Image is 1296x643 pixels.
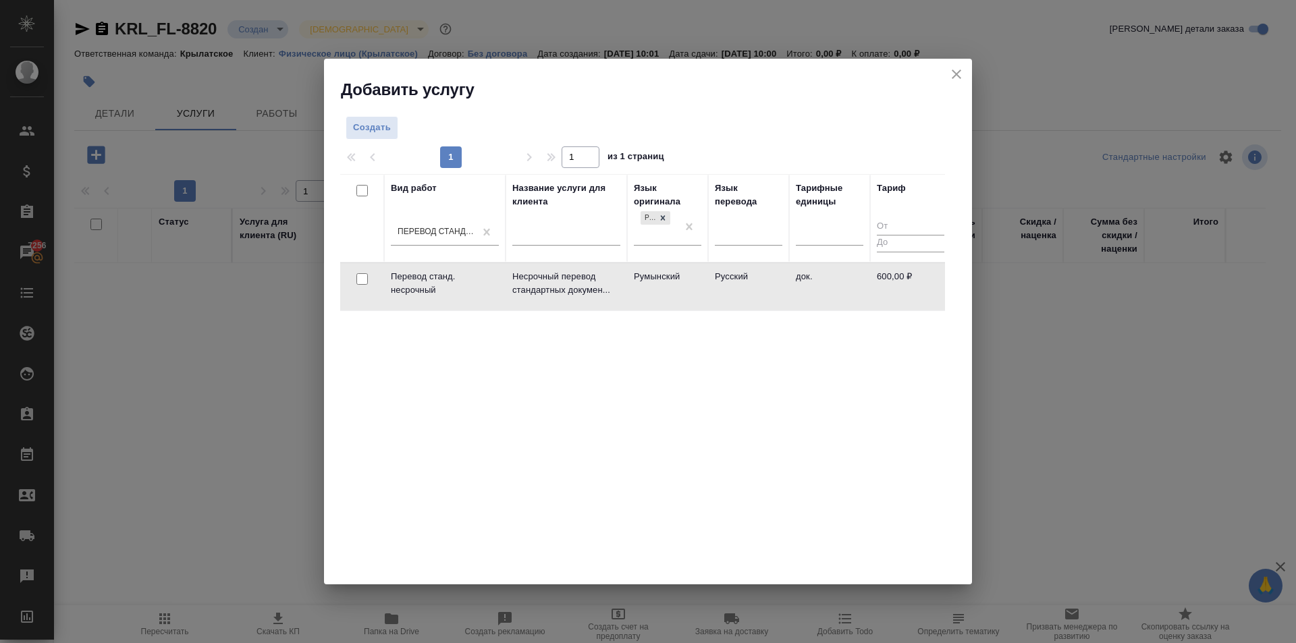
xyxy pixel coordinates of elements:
p: Несрочный перевод стандартных докумен... [512,270,620,297]
input: До [877,235,944,252]
div: Румынский [639,210,672,227]
p: Перевод станд. несрочный [391,270,499,297]
div: Румынский [641,211,655,225]
div: Вид работ [391,181,437,195]
td: 600,00 ₽ [870,263,951,310]
div: Язык перевода [715,181,782,208]
span: из 1 страниц [607,148,664,168]
h2: Добавить услугу [341,79,972,101]
span: Создать [353,120,391,136]
td: Русский [708,263,789,310]
input: От [877,219,944,235]
td: док. [789,263,870,310]
div: Перевод станд. несрочный [398,226,476,237]
button: close [946,64,967,84]
td: Румынский [627,263,708,310]
button: Создать [346,116,398,140]
div: Тарифные единицы [796,181,863,208]
div: Название услуги для клиента [512,181,620,208]
div: Язык оригинала [634,181,701,208]
div: Тариф [877,181,906,195]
